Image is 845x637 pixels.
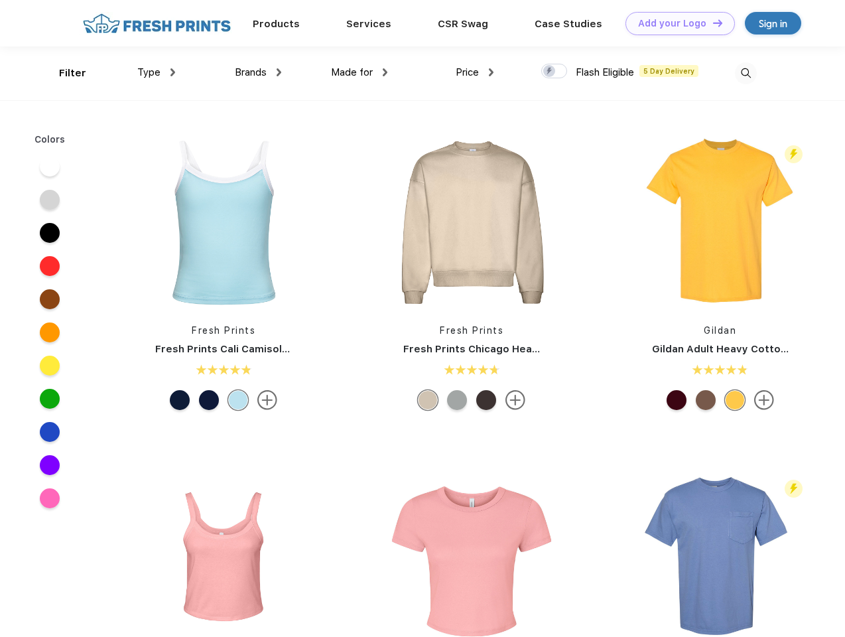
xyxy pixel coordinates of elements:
[383,134,560,311] img: func=resize&h=266
[638,18,706,29] div: Add your Logo
[403,343,632,355] a: Fresh Prints Chicago Heavyweight Crewneck
[576,66,634,78] span: Flash Eligible
[505,390,525,410] img: more.svg
[745,12,801,35] a: Sign in
[235,66,267,78] span: Brands
[713,19,722,27] img: DT
[25,133,76,147] div: Colors
[456,66,479,78] span: Price
[785,480,803,498] img: flash_active_toggle.svg
[754,390,774,410] img: more.svg
[331,66,373,78] span: Made for
[59,66,86,81] div: Filter
[170,68,175,76] img: dropdown.png
[199,390,219,410] div: Navy White
[704,325,736,336] a: Gildan
[639,65,698,77] span: 5 Day Delivery
[440,325,503,336] a: Fresh Prints
[418,390,438,410] div: Sand
[383,68,387,76] img: dropdown.png
[79,12,235,35] img: fo%20logo%202.webp
[137,66,161,78] span: Type
[135,134,312,311] img: func=resize&h=266
[489,68,493,76] img: dropdown.png
[170,390,190,410] div: Navy
[759,16,787,31] div: Sign in
[696,390,716,410] div: Brown Savana
[725,390,745,410] div: Daisy
[257,390,277,410] img: more.svg
[785,145,803,163] img: flash_active_toggle.svg
[346,18,391,30] a: Services
[632,134,809,311] img: func=resize&h=266
[192,325,255,336] a: Fresh Prints
[667,390,686,410] div: Maroon
[447,390,467,410] div: Heathered Grey mto
[155,343,310,355] a: Fresh Prints Cali Camisole Top
[735,62,757,84] img: desktop_search.svg
[277,68,281,76] img: dropdown.png
[253,18,300,30] a: Products
[228,390,248,410] div: Baby Blue White
[652,343,824,355] a: Gildan Adult Heavy Cotton T-Shirt
[438,18,488,30] a: CSR Swag
[476,390,496,410] div: Dark Chocolate mto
